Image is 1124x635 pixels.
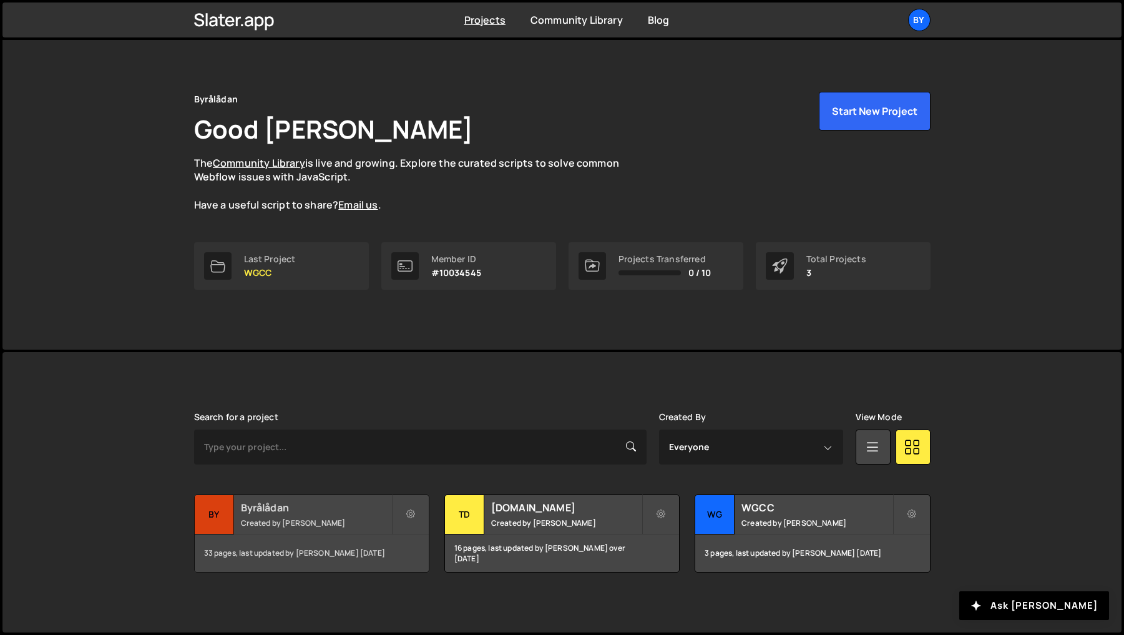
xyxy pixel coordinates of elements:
div: 3 pages, last updated by [PERSON_NAME] [DATE] [695,534,929,572]
div: Projects Transferred [618,254,711,264]
div: WG [695,495,735,534]
input: Type your project... [194,430,647,465]
h2: Byrålådan [241,501,391,514]
a: By [908,9,931,31]
label: Created By [659,412,706,422]
div: Member ID [431,254,481,264]
a: Last Project WGCC [194,242,369,290]
div: Total Projects [806,254,866,264]
div: Last Project [244,254,296,264]
p: 3 [806,268,866,278]
div: Td [445,495,484,534]
a: Community Library [530,13,623,27]
small: Created by [PERSON_NAME] [241,518,391,528]
small: Created by [PERSON_NAME] [741,518,892,528]
div: 33 pages, last updated by [PERSON_NAME] [DATE] [195,534,429,572]
p: The is live and growing. Explore the curated scripts to solve common Webflow issues with JavaScri... [194,156,643,212]
a: Community Library [213,156,305,170]
h2: WGCC [741,501,892,514]
h1: Good [PERSON_NAME] [194,112,474,146]
p: WGCC [244,268,296,278]
label: Search for a project [194,412,278,422]
a: By Byrålådan Created by [PERSON_NAME] 33 pages, last updated by [PERSON_NAME] [DATE] [194,495,429,573]
div: 16 pages, last updated by [PERSON_NAME] over [DATE] [445,534,679,572]
div: Byrålådan [194,92,238,107]
label: View Mode [856,412,902,422]
button: Start New Project [819,92,931,130]
a: Blog [648,13,670,27]
small: Created by [PERSON_NAME] [491,518,642,528]
span: 0 / 10 [688,268,711,278]
a: Td [DOMAIN_NAME] Created by [PERSON_NAME] 16 pages, last updated by [PERSON_NAME] over [DATE] [444,495,680,573]
p: #10034545 [431,268,481,278]
div: By [195,495,234,534]
a: Projects [464,13,506,27]
button: Ask [PERSON_NAME] [959,591,1109,620]
a: WG WGCC Created by [PERSON_NAME] 3 pages, last updated by [PERSON_NAME] [DATE] [695,495,930,573]
a: Email us [338,198,378,212]
h2: [DOMAIN_NAME] [491,501,642,514]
